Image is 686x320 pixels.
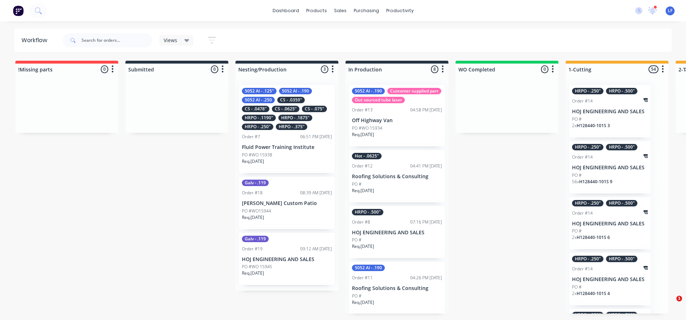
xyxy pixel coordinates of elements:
div: HRPO - .250" [242,124,273,130]
div: HRPO - .1190" [242,115,276,121]
p: PO # [352,181,362,187]
div: 09:12 AM [DATE] [300,246,332,252]
div: Order #14 [572,154,593,160]
div: HRPO - .250" [572,256,603,262]
img: Factory [13,5,24,16]
div: HRPO - .500" [606,312,637,318]
div: 04:26 PM [DATE] [410,275,442,281]
div: Galv - .119 [242,180,269,186]
div: HRPO - .1875" [278,115,312,121]
div: 5052 Al - .250 [242,97,275,103]
div: Order #18 [242,190,263,196]
p: HOJ ENGINEERING AND SALES [572,165,648,171]
p: Roofing Solutions & Consulting [352,174,442,180]
div: products [303,5,330,16]
p: Req. [DATE] [242,158,264,165]
div: Order #14 [572,210,593,216]
div: 5052 Al - .125"5052 Al - .1905052 Al - .250CS - .0359"CS - .0478"CS - .0625"CS - .075"HRPO - .119... [239,85,335,173]
div: Order #8 [352,219,370,225]
div: Workflow [21,36,51,45]
div: Galv - .119 [242,236,269,242]
p: [PERSON_NAME] Custom Patio [242,200,332,206]
p: Req. [DATE] [242,214,264,221]
iframe: Intercom live chat [662,296,679,313]
p: HOJ ENGINEERING AND SALES [572,276,648,282]
p: PO #WO15944 [242,208,271,214]
div: 04:58 PM [DATE] [410,107,442,113]
p: HOJ ENGINEERING AND SALES [572,221,648,227]
div: Hot - .0625"Order #1204:41 PM [DATE]Roofing Solutions & ConsultingPO #Req.[DATE] [349,150,445,202]
div: Order #7 [242,134,260,140]
div: CS - .0478" [242,106,269,112]
div: Galv - .119Order #1909:12 AM [DATE]HOJ ENGINEERING AND SALESPO #WO 15945Req.[DATE] [239,233,335,285]
div: CS - .0625" [272,106,299,112]
p: PO # [572,284,582,290]
span: 2 x [572,122,577,129]
div: HRPO - .500" [606,200,637,206]
span: LF [668,7,672,14]
p: Fluid Power Training Institute [242,144,332,150]
div: HRPO - .250"HRPO - .500"Order #14HOJ ENGINEERING AND SALESPO #2xH128440-101S 3 [569,85,651,137]
div: 06:51 PM [DATE] [300,134,332,140]
p: Req. [DATE] [352,243,374,250]
p: PO # [572,172,582,179]
div: CS - .075" [302,106,327,112]
div: HRPO - .500" [606,256,637,262]
div: CS - .0359" [277,97,305,103]
a: dashboard [269,5,303,16]
p: Req. [DATE] [242,270,264,276]
div: HRPO - .500" [352,209,383,215]
div: 04:41 PM [DATE] [410,163,442,169]
p: PO #WO 15934 [352,125,382,131]
div: Order #12 [352,163,373,169]
div: Order #14 [572,266,593,272]
div: 5052 Al - .190 [352,265,385,271]
p: PO #WO 15945 [242,264,272,270]
span: 56 x [572,179,579,185]
div: 5052 Al - .190Order #1104:26 PM [DATE]Roofing Solutions & ConsultingPO #Req.[DATE] [349,262,445,314]
span: 2 x [572,234,577,240]
div: productivity [383,5,417,16]
p: PO #WO 15938 [242,152,272,158]
div: 08:39 AM [DATE] [300,190,332,196]
span: H128440-101S 9 [579,179,612,185]
div: 5052 Al - .190 [279,88,312,94]
div: HRPO - .500" [606,144,637,150]
div: HRPO - .250"HRPO - .500"Order #14HOJ ENGINEERING AND SALESPO #2xH128440-101S 6 [569,197,651,250]
div: HRPO - .250" [572,200,603,206]
div: HRPO - .500" [606,88,637,94]
span: H128440-101S 6 [577,234,610,240]
div: Order #13 [352,107,373,113]
div: Order #11 [352,275,373,281]
div: sales [330,5,350,16]
p: PO # [572,228,582,234]
div: Galv - .119Order #1808:39 AM [DATE][PERSON_NAME] Custom PatioPO #WO15944Req.[DATE] [239,177,335,229]
div: Out sourced tube laser [352,97,405,103]
span: 1 [676,296,682,301]
div: HRPO - .250" [572,312,603,318]
p: Req. [DATE] [352,131,374,138]
p: PO # [572,116,582,122]
div: Customer supplied part [387,88,441,94]
div: 5052 Al - .125" [242,88,277,94]
p: Req. [DATE] [352,299,374,306]
p: Roofing Solutions & Consulting [352,285,442,291]
p: PO # [352,237,362,243]
div: HRPO - .250"HRPO - .500"Order #14HOJ ENGINEERING AND SALESPO #2xH128440-101S 4 [569,253,651,305]
div: purchasing [350,5,383,16]
p: HOJ ENGINEERING AND SALES [572,109,648,115]
div: Hot - .0625" [352,153,382,159]
input: Search for orders... [81,33,152,47]
span: Views [164,36,177,44]
div: 07:16 PM [DATE] [410,219,442,225]
div: HRPO - .500"Order #807:16 PM [DATE]HOJ ENGINEERING AND SALESPO #Req.[DATE] [349,206,445,259]
p: Off Highway Van [352,117,442,124]
div: HRPO - .250" [572,88,603,94]
span: H128440-101S 4 [577,290,610,296]
div: HRPO - .250"HRPO - .500"Order #14HOJ ENGINEERING AND SALESPO #56xH128440-101S 9 [569,141,651,194]
div: 5052 Al - .190Customer supplied partOut sourced tube laserOrder #1304:58 PM [DATE]Off Highway Van... [349,85,445,146]
div: Order #14 [572,98,593,104]
span: H128440-101S 3 [577,122,610,129]
p: HOJ ENGINEERING AND SALES [242,256,332,262]
div: Order #19 [242,246,263,252]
